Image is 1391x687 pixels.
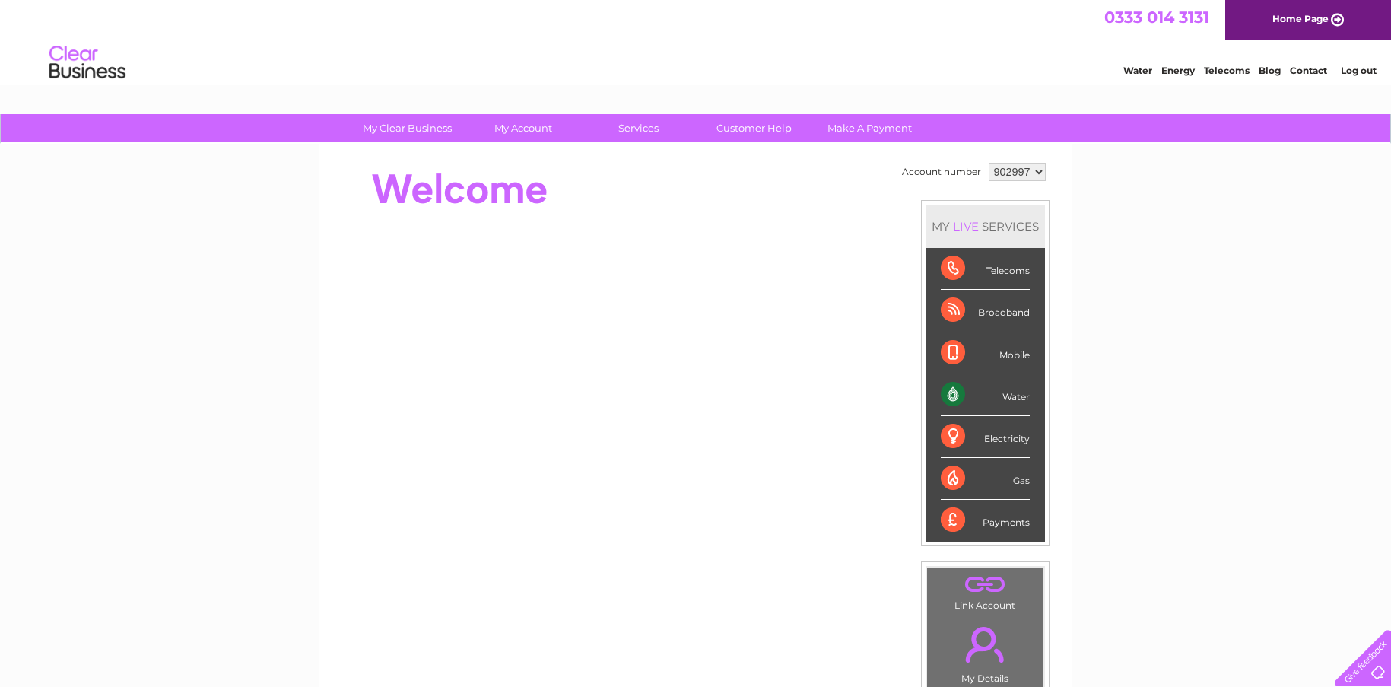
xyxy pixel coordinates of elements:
a: Contact [1290,65,1327,76]
a: Telecoms [1204,65,1250,76]
div: Broadband [941,290,1030,332]
div: Electricity [941,416,1030,458]
a: Make A Payment [807,114,932,142]
div: Gas [941,458,1030,500]
div: Water [941,374,1030,416]
img: logo.png [49,40,126,86]
div: LIVE [950,219,982,234]
a: . [931,618,1040,671]
div: MY SERVICES [926,205,1045,248]
a: Services [576,114,701,142]
a: . [931,571,1040,598]
a: Energy [1161,65,1195,76]
a: 0333 014 3131 [1104,8,1209,27]
a: My Clear Business [345,114,470,142]
td: Account number [898,159,985,185]
a: My Account [460,114,586,142]
a: Customer Help [691,114,817,142]
div: Telecoms [941,248,1030,290]
a: Blog [1259,65,1281,76]
a: Log out [1341,65,1377,76]
div: Clear Business is a trading name of Verastar Limited (registered in [GEOGRAPHIC_DATA] No. 3667643... [337,8,1056,74]
div: Mobile [941,332,1030,374]
div: Payments [941,500,1030,541]
td: Link Account [926,567,1044,615]
a: Water [1123,65,1152,76]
